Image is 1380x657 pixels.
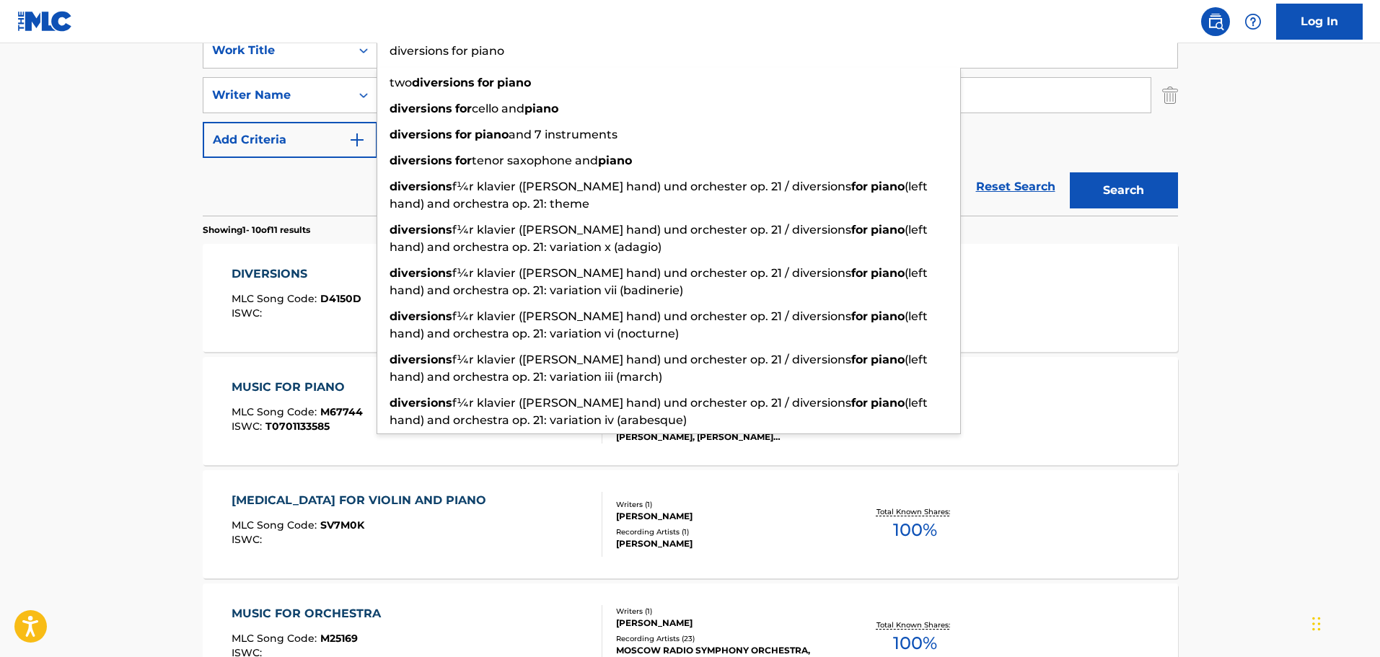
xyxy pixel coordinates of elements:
span: MLC Song Code : [232,292,320,305]
strong: diversions [390,396,452,410]
span: tenor saxophone and [472,154,598,167]
span: MLC Song Code : [232,405,320,418]
span: f¼r klavier ([PERSON_NAME] hand) und orchester op. 21 / diversions [452,266,851,280]
span: ISWC : [232,420,265,433]
p: Total Known Shares: [876,619,954,630]
strong: piano [871,223,905,237]
div: DIVERSIONS [232,265,361,283]
a: [MEDICAL_DATA] FOR VIOLIN AND PIANOMLC Song Code:SV7M0KISWC:Writers (1)[PERSON_NAME]Recording Art... [203,470,1178,578]
div: Writer Name [212,87,342,104]
strong: for [455,102,472,115]
div: [PERSON_NAME] [616,537,834,550]
img: 9d2ae6d4665cec9f34b9.svg [348,131,366,149]
strong: for [455,128,472,141]
span: MLC Song Code : [232,519,320,532]
strong: diversions [390,180,452,193]
div: Writers ( 1 ) [616,606,834,617]
div: MUSIC FOR PIANO [232,379,363,396]
span: (left hand) and orchestra op. 21: variation iii (march) [390,353,928,384]
a: MUSIC FOR PIANOMLC Song Code:M67744ISWC:T0701133585Writers (1)[PERSON_NAME]Recording Artists (57)... [203,357,1178,465]
div: [MEDICAL_DATA] FOR VIOLIN AND PIANO [232,492,493,509]
strong: for [851,353,868,366]
span: ISWC : [232,533,265,546]
strong: for [455,154,472,167]
form: Search Form [203,32,1178,216]
span: f¼r klavier ([PERSON_NAME] hand) und orchester op. 21 / diversions [452,180,851,193]
strong: for [851,309,868,323]
strong: diversions [390,309,452,323]
div: Drag [1312,602,1321,645]
strong: diversions [390,154,452,167]
span: f¼r klavier ([PERSON_NAME] hand) und orchester op. 21 / diversions [452,223,851,237]
strong: piano [598,154,632,167]
img: MLC Logo [17,11,73,32]
button: Add Criteria [203,122,377,158]
div: Work Title [212,42,342,59]
strong: for [478,76,494,89]
span: D4150D [320,292,361,305]
span: 100 % [893,517,937,543]
span: (left hand) and orchestra op. 21: variation x (adagio) [390,223,928,254]
strong: for [851,223,868,237]
span: f¼r klavier ([PERSON_NAME] hand) und orchester op. 21 / diversions [452,309,851,323]
span: (left hand) and orchestra op. 21: variation vii (badinerie) [390,266,928,297]
img: Delete Criterion [1162,77,1178,113]
strong: for [851,180,868,193]
strong: diversions [390,128,452,141]
span: f¼r klavier ([PERSON_NAME] hand) und orchester op. 21 / diversions [452,353,851,366]
span: T0701133585 [265,420,330,433]
strong: piano [871,396,905,410]
span: f¼r klavier ([PERSON_NAME] hand) und orchester op. 21 / diversions [452,396,851,410]
strong: piano [871,266,905,280]
a: Public Search [1201,7,1230,36]
div: Recording Artists ( 1 ) [616,526,834,537]
img: search [1207,13,1224,30]
span: SV7M0K [320,519,364,532]
strong: piano [871,353,905,366]
span: 100 % [893,630,937,656]
strong: for [851,266,868,280]
div: Writers ( 1 ) [616,499,834,510]
strong: diversions [390,353,452,366]
span: M67744 [320,405,363,418]
p: Total Known Shares: [876,506,954,517]
strong: diversions [390,223,452,237]
span: and 7 instruments [509,128,618,141]
a: Log In [1276,4,1363,40]
span: (left hand) and orchestra op. 21: variation vi (nocturne) [390,309,928,340]
strong: diversions [412,76,475,89]
span: two [390,76,412,89]
strong: piano [475,128,509,141]
strong: piano [524,102,558,115]
div: Recording Artists ( 23 ) [616,633,834,644]
span: cello and [472,102,524,115]
div: MUSIC FOR ORCHESTRA [232,605,388,622]
span: (left hand) and orchestra op. 21: variation iv (arabesque) [390,396,928,427]
strong: for [851,396,868,410]
div: [PERSON_NAME] [616,510,834,523]
div: Help [1239,7,1267,36]
p: Showing 1 - 10 of 11 results [203,224,310,237]
strong: piano [871,180,905,193]
span: MLC Song Code : [232,632,320,645]
span: ISWC : [232,307,265,319]
span: (left hand) and orchestra op. 21: theme [390,180,928,211]
img: help [1244,13,1262,30]
strong: piano [497,76,531,89]
div: [PERSON_NAME] [616,617,834,630]
a: Reset Search [969,171,1063,203]
span: M25169 [320,632,358,645]
strong: piano [871,309,905,323]
strong: diversions [390,266,452,280]
button: Search [1070,172,1178,208]
strong: diversions [390,102,452,115]
a: DIVERSIONSMLC Song Code:D4150DISWC:Writers (1)[PERSON_NAME]Recording Artists (23)[PERSON_NAME], M... [203,244,1178,352]
iframe: Chat Widget [1308,588,1380,657]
